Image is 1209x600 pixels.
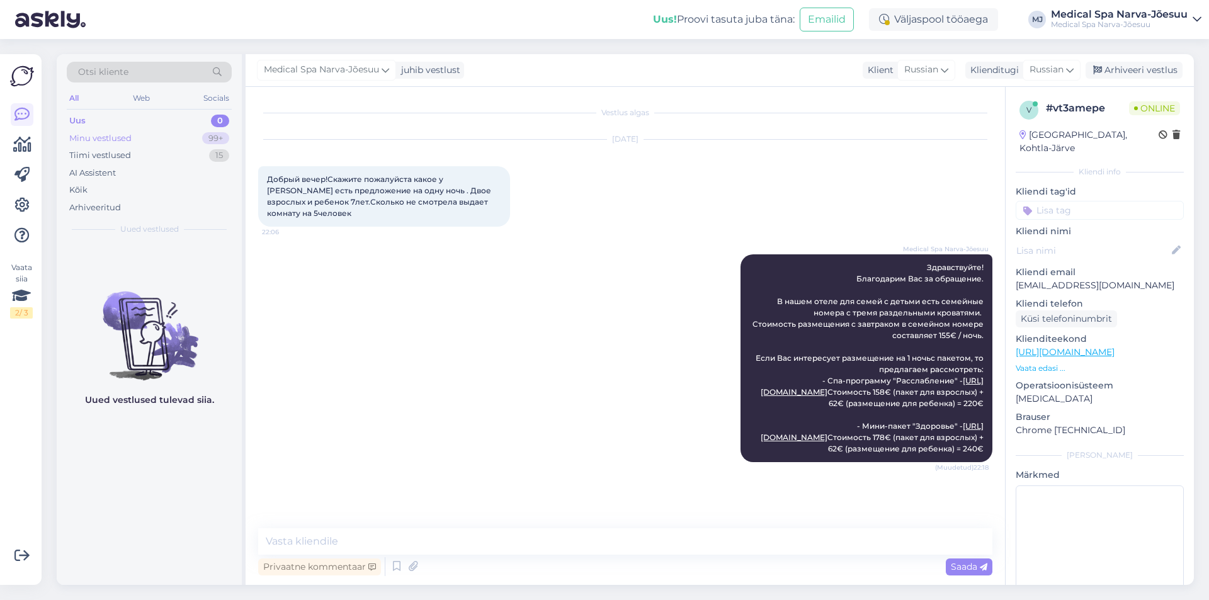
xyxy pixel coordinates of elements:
button: Emailid [800,8,854,31]
p: Kliendi telefon [1016,297,1184,310]
div: MJ [1028,11,1046,28]
div: Klienditugi [965,64,1019,77]
a: [URL][DOMAIN_NAME] [1016,346,1115,358]
p: Klienditeekond [1016,332,1184,346]
div: 2 / 3 [10,307,33,319]
div: Klient [863,64,894,77]
span: Medical Spa Narva-Jõesuu [903,244,989,254]
div: Medical Spa Narva-Jõesuu [1051,20,1188,30]
div: [DATE] [258,133,992,145]
p: Vaata edasi ... [1016,363,1184,374]
div: 0 [211,115,229,127]
p: Kliendi tag'id [1016,185,1184,198]
div: juhib vestlust [396,64,460,77]
div: 15 [209,149,229,162]
div: Minu vestlused [69,132,132,145]
div: [PERSON_NAME] [1016,450,1184,461]
input: Lisa nimi [1016,244,1169,258]
div: Arhiveeritud [69,201,121,214]
span: Добрый вечер!Скажите пожалуйста какое у [PERSON_NAME] есть предложение на одну ночь . Двое взросл... [267,174,493,218]
div: Privaatne kommentaar [258,558,381,575]
div: Arhiveeri vestlus [1086,62,1183,79]
p: Märkmed [1016,468,1184,482]
b: Uus! [653,13,677,25]
div: [GEOGRAPHIC_DATA], Kohtla-Järve [1019,128,1159,155]
p: Operatsioonisüsteem [1016,379,1184,392]
div: Küsi telefoninumbrit [1016,310,1117,327]
span: Uued vestlused [120,224,179,235]
p: Kliendi email [1016,266,1184,279]
div: Tiimi vestlused [69,149,131,162]
p: [MEDICAL_DATA] [1016,392,1184,405]
div: Proovi tasuta juba täna: [653,12,795,27]
div: Kliendi info [1016,166,1184,178]
span: Otsi kliente [78,65,128,79]
span: Medical Spa Narva-Jõesuu [264,63,379,77]
div: Väljaspool tööaega [869,8,998,31]
a: Medical Spa Narva-JõesuuMedical Spa Narva-Jõesuu [1051,9,1201,30]
span: Online [1129,101,1180,115]
span: (Muudetud) 22:18 [935,463,989,472]
p: Uued vestlused tulevad siia. [85,393,214,407]
span: Saada [951,561,987,572]
div: # vt3amepe [1046,101,1129,116]
span: 22:06 [262,227,309,237]
div: Medical Spa Narva-Jõesuu [1051,9,1188,20]
p: Chrome [TECHNICAL_ID] [1016,424,1184,437]
span: Здравствуйте! Благодарим Вас за обращение. В нашем отеле для семей с детьми есть семейные номера ... [752,263,985,453]
div: Vestlus algas [258,107,992,118]
img: No chats [57,269,242,382]
div: 99+ [202,132,229,145]
div: Vaata siia [10,262,33,319]
img: Askly Logo [10,64,34,88]
span: Russian [1030,63,1064,77]
div: All [67,90,81,106]
span: Russian [904,63,938,77]
div: Socials [201,90,232,106]
span: v [1026,105,1031,115]
p: [EMAIL_ADDRESS][DOMAIN_NAME] [1016,279,1184,292]
div: Uus [69,115,86,127]
div: Kõik [69,184,88,196]
p: Kliendi nimi [1016,225,1184,238]
p: Brauser [1016,410,1184,424]
div: AI Assistent [69,167,116,179]
input: Lisa tag [1016,201,1184,220]
div: Web [130,90,152,106]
